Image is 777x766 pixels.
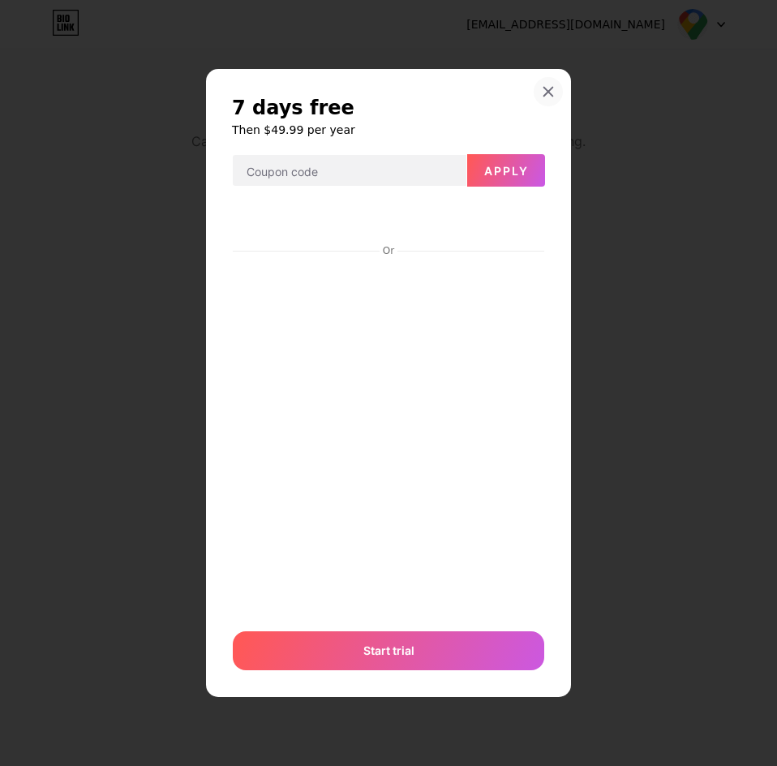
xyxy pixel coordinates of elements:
[467,154,545,187] button: Apply
[233,155,466,187] input: Coupon code
[380,244,397,257] div: Or
[230,259,547,615] iframe: Secure payment input frame
[232,122,545,138] h6: Then $49.99 per year
[484,164,529,178] span: Apply
[233,200,544,239] iframe: Secure payment button frame
[232,95,354,121] span: 7 days free
[363,642,414,659] span: Start trial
